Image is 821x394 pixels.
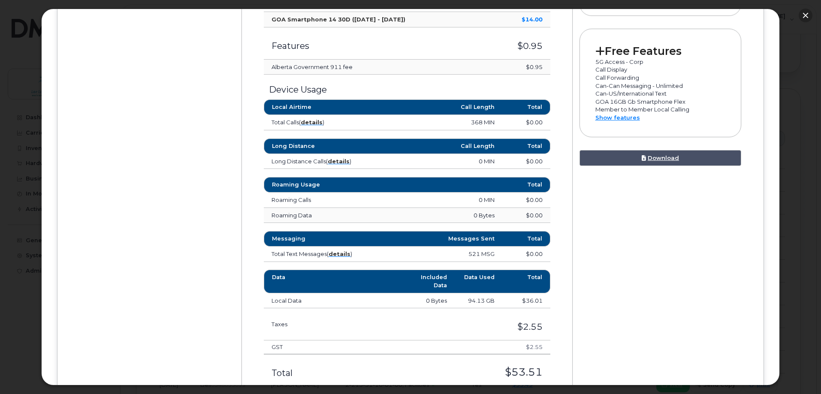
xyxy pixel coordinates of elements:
h3: Taxes [272,321,372,327]
td: $0.00 [502,208,550,223]
th: Included Data [407,270,455,293]
h4: GST [272,344,386,350]
td: Total Text Messages [264,247,383,262]
h3: Total [272,368,372,378]
a: details [329,250,350,257]
td: 0 MIN [383,192,502,208]
td: 94.13 GB [455,293,502,309]
td: $0.00 [502,154,550,169]
th: Messaging [264,231,383,247]
th: Long Distance [264,138,383,154]
th: Data [264,270,407,293]
th: Total [502,177,550,192]
h3: $2.55 [388,322,543,331]
a: Download [580,150,742,166]
h4: $2.55 [401,344,542,350]
td: $0.00 [502,247,550,262]
td: 521 MSG [383,247,502,262]
h3: $53.51 [388,367,543,378]
td: Roaming Data [264,208,383,223]
th: Total [502,231,550,247]
th: Call Length [383,138,502,154]
td: 0 MIN [383,154,502,169]
td: Long Distance Calls [264,154,383,169]
th: Data Used [455,270,502,293]
th: Messages Sent [383,231,502,247]
td: 0 Bytes [407,293,455,309]
td: Roaming Calls [264,192,383,208]
a: details [328,158,350,165]
th: Roaming Usage [264,177,383,192]
span: ( ) [326,158,351,165]
th: Total [502,270,550,293]
td: 0 Bytes [383,208,502,223]
td: $0.00 [502,192,550,208]
span: ( ) [327,250,352,257]
th: Total [502,138,550,154]
td: Local Data [264,293,407,309]
td: $36.01 [502,293,550,309]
